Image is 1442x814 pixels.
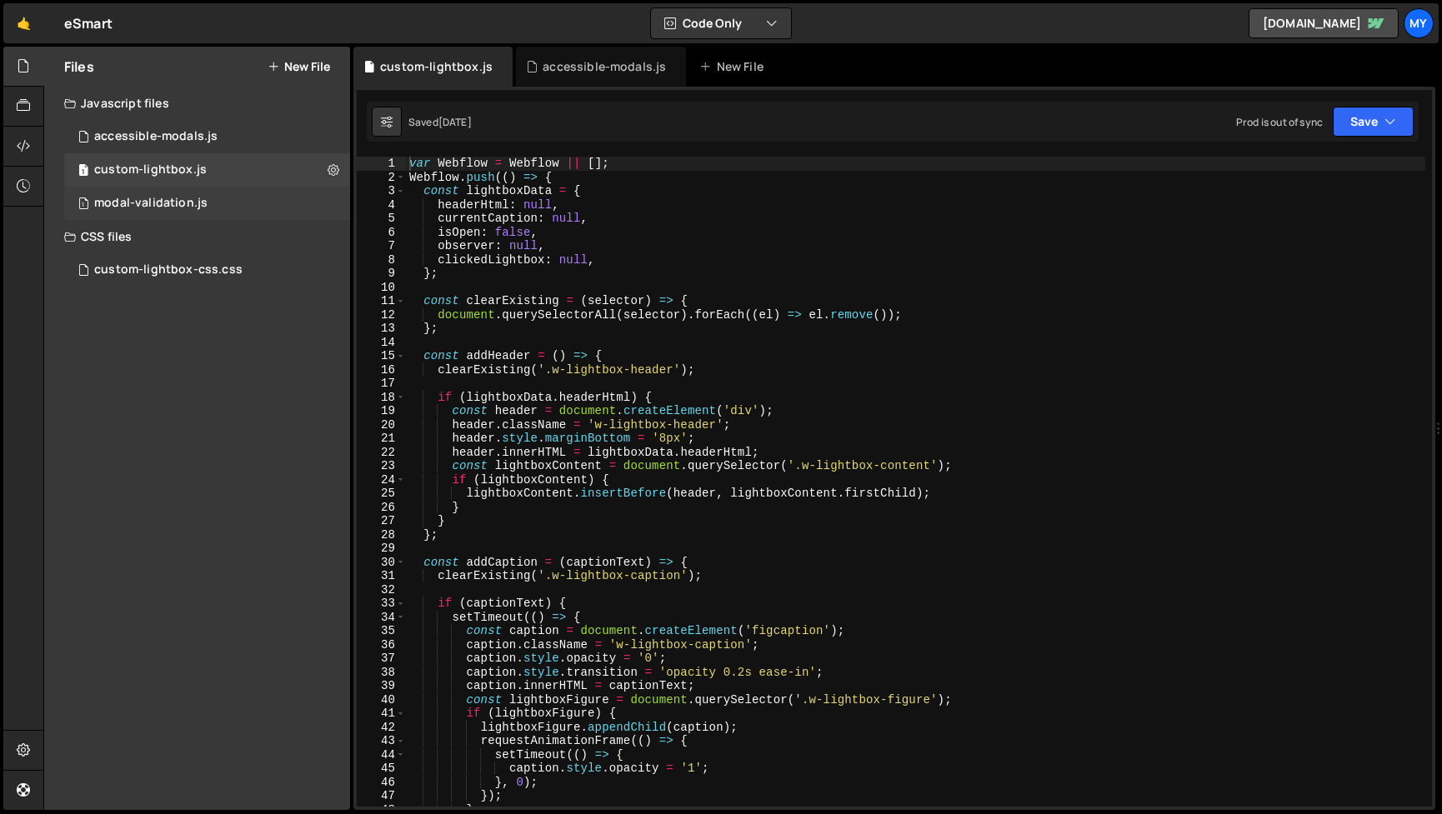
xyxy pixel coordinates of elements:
button: New File [268,60,330,73]
div: 38 [357,666,406,680]
div: 2 [357,171,406,185]
div: 7 [357,239,406,253]
div: Saved [408,115,472,129]
div: 39 [357,679,406,693]
div: 46 [357,776,406,790]
div: 4 [357,198,406,212]
div: 33 [357,597,406,611]
a: 🤙 [3,3,44,43]
div: 26 [357,501,406,515]
div: accessible-modals.js [543,58,666,75]
div: 20 [357,418,406,432]
div: 3 [357,184,406,198]
div: 14 [357,336,406,350]
div: 16782/46205.js [64,153,350,187]
div: 11 [357,294,406,308]
div: 8 [357,253,406,267]
div: 23 [357,459,406,473]
div: 25 [357,487,406,501]
div: 34 [357,611,406,625]
div: New File [699,58,769,75]
a: [DOMAIN_NAME] [1249,8,1399,38]
div: 31 [357,569,406,583]
button: Code Only [651,8,791,38]
div: 42 [357,721,406,735]
div: modal-validation.js [94,196,208,211]
div: custom-lightbox-css.css [94,262,243,277]
div: 16782/46276.js [64,120,350,153]
div: 9 [357,267,406,281]
div: 41 [357,707,406,721]
div: 40 [357,693,406,707]
div: [DATE] [438,115,472,129]
span: 1 [78,198,88,212]
div: custom-lightbox.js [94,162,207,177]
div: 16782/46269.css [64,253,350,287]
div: 27 [357,514,406,528]
div: 21 [357,432,406,446]
div: 12 [357,308,406,322]
div: 28 [357,528,406,542]
div: 13 [357,322,406,336]
div: Prod is out of sync [1236,115,1323,129]
div: 32 [357,583,406,597]
div: 35 [357,624,406,638]
div: 5 [357,212,406,226]
div: 45 [357,762,406,776]
div: 43 [357,734,406,748]
a: My [1404,8,1434,38]
div: 44 [357,748,406,762]
div: Javascript files [44,87,350,120]
h2: Files [64,57,94,76]
div: 19 [357,404,406,418]
div: 37 [357,652,406,666]
div: 24 [357,473,406,487]
div: accessible-modals.js [94,129,218,144]
div: CSS files [44,220,350,253]
span: 1 [78,165,88,178]
div: 17 [357,377,406,391]
div: 16 [357,363,406,377]
div: custom-lightbox.js [380,58,493,75]
div: 22 [357,446,406,460]
div: 6 [357,226,406,240]
div: eSmart [64,13,113,33]
div: 15 [357,349,406,363]
div: 29 [357,542,406,556]
button: Save [1333,107,1414,137]
div: 16782/46273.js [64,187,350,220]
div: 18 [357,391,406,405]
div: 47 [357,789,406,803]
div: 10 [357,281,406,295]
div: 30 [357,556,406,570]
div: 36 [357,638,406,652]
div: 1 [357,157,406,171]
